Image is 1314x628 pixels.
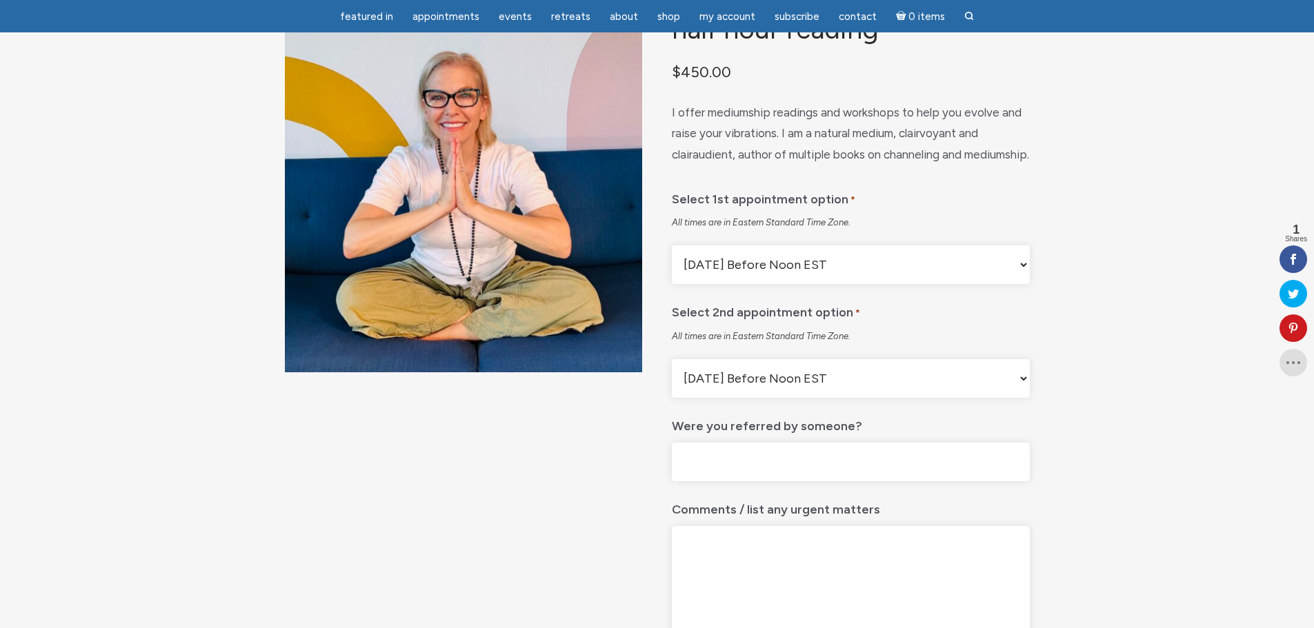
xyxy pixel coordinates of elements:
[830,3,885,30] a: Contact
[1285,223,1307,236] span: 1
[490,3,540,30] a: Events
[699,10,755,23] span: My Account
[672,182,855,212] label: Select 1st appointment option
[672,492,880,520] label: Comments / list any urgent matters
[551,10,590,23] span: Retreats
[285,15,642,372] img: Half Hour Reading
[672,216,1029,229] div: All times are in Eastern Standard Time Zone.
[775,10,819,23] span: Subscribe
[691,3,764,30] a: My Account
[543,3,599,30] a: Retreats
[672,63,681,81] span: $
[672,330,1029,343] div: All times are in Eastern Standard Time Zone.
[672,295,860,325] label: Select 2nd appointment option
[896,10,909,23] i: Cart
[332,3,401,30] a: featured in
[340,10,393,23] span: featured in
[404,3,488,30] a: Appointments
[499,10,532,23] span: Events
[672,409,862,437] label: Were you referred by someone?
[908,12,945,22] span: 0 items
[888,2,954,30] a: Cart0 items
[766,3,828,30] a: Subscribe
[601,3,646,30] a: About
[610,10,638,23] span: About
[657,10,680,23] span: Shop
[1285,236,1307,243] span: Shares
[672,102,1029,165] p: I offer mediumship readings and workshops to help you evolve and raise your vibrations. I am a na...
[672,63,731,81] bdi: 450.00
[672,15,1029,45] h1: Half Hour Reading
[412,10,479,23] span: Appointments
[839,10,877,23] span: Contact
[649,3,688,30] a: Shop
